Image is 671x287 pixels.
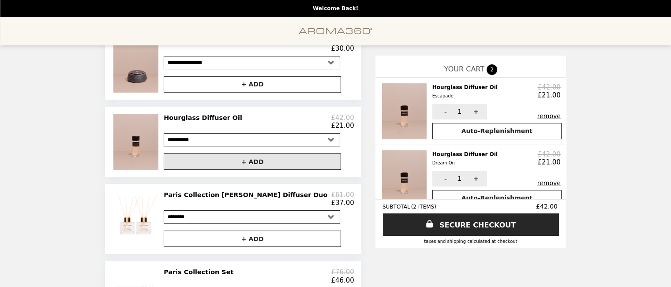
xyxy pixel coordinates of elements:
[164,210,340,224] select: Select a product variant
[432,171,457,186] button: -
[432,83,501,101] h2: Hourglass Diffuser Oil
[113,36,161,92] img: Smart Car Diffuser
[331,268,354,276] p: £76.00
[382,239,559,244] div: Taxes and Shipping calculated at checkout
[382,204,411,210] span: SUBTOTAL
[463,104,487,119] button: +
[411,204,436,210] span: ( 2 ITEMS )
[537,91,561,99] p: £21.00
[382,150,429,206] img: Hourglass Diffuser Oil
[164,56,340,69] select: Select a product variant
[432,150,501,168] h2: Hourglass Diffuser Oil
[382,83,429,139] img: Hourglass Diffuser Oil
[432,104,457,119] button: -
[432,92,498,100] div: Escapade
[432,159,498,167] div: Dream On
[444,65,484,73] span: YOUR CART
[164,133,340,146] select: Select a product variant
[164,231,341,247] button: + ADD
[164,268,237,276] h2: Paris Collection Set
[113,114,161,170] img: Hourglass Diffuser Oil
[164,114,246,122] h2: Hourglass Diffuser Oil
[537,158,561,166] p: £21.00
[331,276,354,284] p: £46.00
[537,83,561,91] p: £42.00
[299,22,373,40] img: Brand Logo
[313,5,358,11] p: Welcome Back!
[537,112,561,119] button: remove
[383,213,559,236] a: SECURE CHECKOUT
[487,64,497,75] span: 2
[111,191,163,240] img: Paris Collection Reed Diffuser Duo
[164,153,341,170] button: + ADD
[432,190,562,206] button: Auto-Replenishment
[331,191,354,199] p: £61.00
[331,199,354,207] p: £37.00
[457,108,461,115] span: 1
[537,179,561,186] button: remove
[331,114,354,122] p: £42.00
[536,203,559,210] span: £42.00
[537,150,561,158] p: £42.00
[457,175,461,182] span: 1
[164,191,331,199] h2: Paris Collection [PERSON_NAME] Diffuser Duo
[331,122,354,130] p: £21.00
[432,123,562,139] button: Auto-Replenishment
[463,171,487,186] button: +
[164,76,341,93] button: + ADD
